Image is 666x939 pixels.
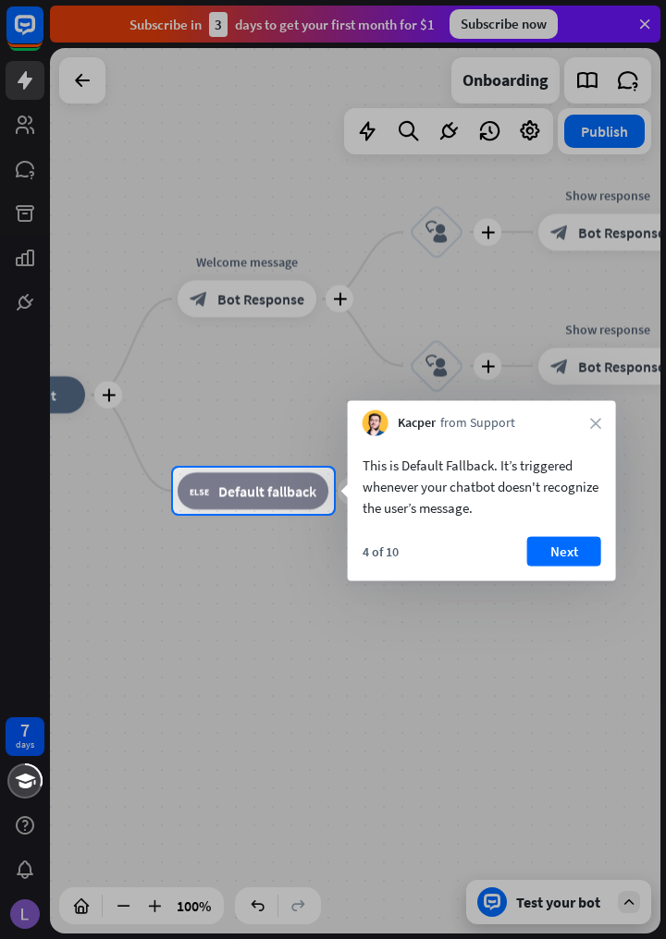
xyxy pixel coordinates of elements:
[190,482,209,500] i: block_fallback
[398,414,436,433] span: Kacper
[363,455,601,518] div: This is Default Fallback. It’s triggered whenever your chatbot doesn't recognize the user’s message.
[590,418,601,429] i: close
[440,414,515,433] span: from Support
[527,537,601,567] button: Next
[363,543,399,560] div: 4 of 10
[15,7,70,63] button: Open LiveChat chat widget
[218,482,316,500] span: Default fallback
